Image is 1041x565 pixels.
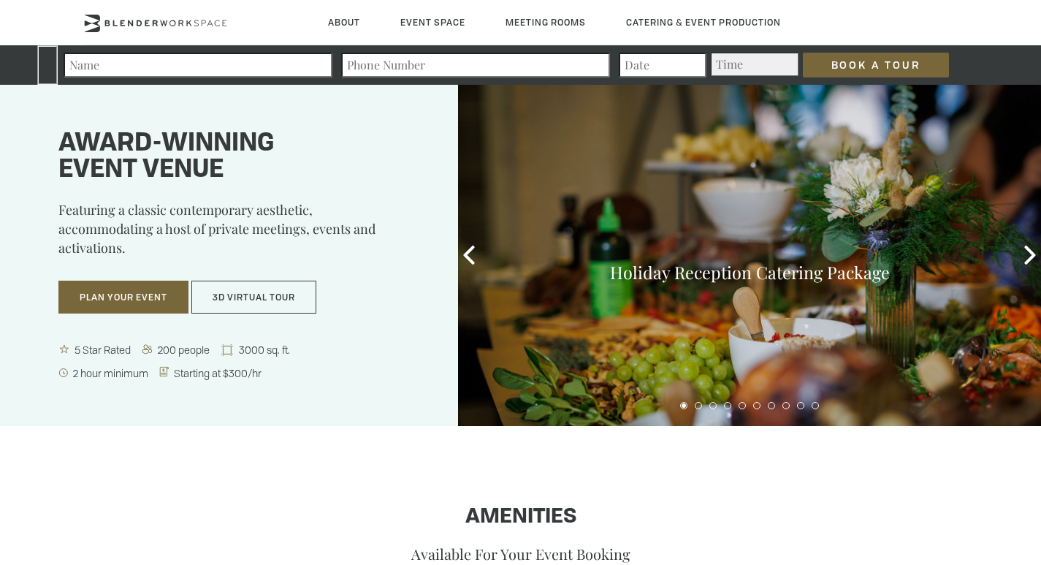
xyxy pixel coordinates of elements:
h1: Amenities [83,506,959,529]
button: Plan Your Event [58,281,188,314]
p: Available For Your Event Booking [83,544,959,564]
span: 200 people [155,343,214,357]
span: Starting at $300/hr [171,366,266,380]
h1: Award-winning event venue [58,131,422,183]
span: 3000 sq. ft. [236,343,294,357]
p: Featuring a classic contemporary aesthetic, accommodating a host of private meetings, events and ... [58,200,422,268]
input: Name [64,53,332,77]
input: Book a Tour [803,53,949,77]
input: Date [619,53,706,77]
button: 3D Virtual Tour [191,281,316,314]
span: 5 Star Rated [72,343,135,357]
input: Phone Number [341,53,610,77]
a: Holiday Reception Catering Package [610,261,890,284]
span: 2 hour minimum [70,366,153,380]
